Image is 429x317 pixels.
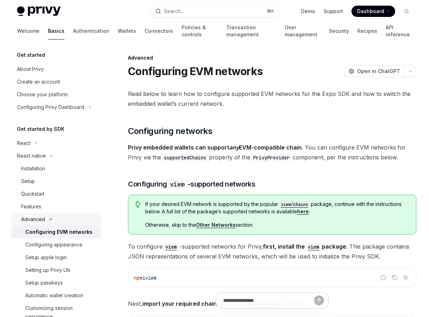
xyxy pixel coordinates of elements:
[344,65,404,77] button: Open in ChatGPT
[145,23,173,39] a: Connectors
[17,78,60,86] div: Create an account
[21,177,35,185] div: Setup
[167,179,188,189] code: viem
[73,23,109,39] a: Authentication
[17,23,39,39] a: Welcome
[11,226,102,238] a: Configuring EVM networks
[11,289,102,302] a: Automatic wallet creation
[329,23,349,39] a: Security
[17,65,44,73] div: About Privy
[21,202,41,211] div: Features
[17,125,65,133] h5: Get started by SDK
[118,23,136,39] a: Wallets
[135,201,140,208] svg: Tip
[21,190,44,198] div: Quickstart
[11,175,102,188] a: Setup
[11,150,102,162] button: React native
[297,208,309,215] a: here
[357,23,377,39] a: Recipes
[401,6,412,17] button: Toggle dark mode
[142,275,145,281] span: i
[17,90,68,99] div: Choose your platform
[11,264,102,276] a: Setting up Privy UIs
[25,228,92,236] div: Configuring EVM networks
[11,75,102,88] a: Create an account
[11,200,102,213] a: Features
[164,7,184,16] div: Search...
[267,8,274,14] span: ⌘ K
[11,162,102,175] a: Installation
[301,8,315,15] a: Demo
[379,273,388,282] button: Report incorrect code
[17,51,45,59] h5: Get started
[128,144,302,151] strong: Privy embedded wallets can support EVM-compatible chain
[357,68,400,75] span: Open in ChatGPT
[351,6,395,17] a: Dashboard
[390,273,399,282] button: Copy the contents from the code block
[229,144,239,151] em: any
[17,103,84,111] div: Configuring Privy Dashboard
[145,201,409,215] span: If your desired EVM network is supported by the popular package, continue with the instructions b...
[324,8,343,15] a: Support
[11,276,102,289] a: Setup passkeys
[134,275,142,281] span: npm
[11,188,102,200] a: Quickstart
[163,243,179,250] a: viem
[128,89,416,109] span: Read below to learn how to configure supported EVM networks for the Expo SDK and how to switch th...
[25,291,83,300] div: Automatic wallet creation
[17,139,30,147] div: React
[128,65,263,78] h1: Configuring EVM networks
[305,243,322,250] a: viem
[11,238,102,251] a: Configuring appearance
[128,179,255,189] span: Configuring -supported networks
[11,137,102,150] button: React
[128,142,416,162] span: . You can configure EVM networks for Privy via the property of the component, per the instruction...
[11,88,102,101] a: Choose your platform
[226,23,276,39] a: Transaction management
[145,275,157,281] span: viem
[17,6,61,16] img: light logo
[21,215,45,224] div: Advanced
[401,273,410,282] button: Ask AI
[21,164,45,173] div: Installation
[357,8,384,15] span: Dashboard
[128,242,416,261] span: To configure -supported networks for Privy, . This package contains JSON representations of sever...
[128,126,212,137] span: Configuring networks
[250,154,293,161] code: PrivyProvider
[11,101,102,114] button: Configuring Privy Dashboard
[48,23,65,39] a: Basics
[278,201,311,208] code: viem/chains
[25,240,82,249] div: Configuring appearance
[263,243,346,250] strong: first, install the package
[285,23,320,39] a: User management
[128,54,416,61] div: Advanced
[314,295,324,305] button: Send message
[25,266,71,274] div: Setting up Privy UIs
[17,152,46,160] div: React native
[151,5,278,18] button: Search...⌘K
[161,154,209,161] code: supportedChains
[196,222,235,228] a: Other Networks
[182,23,218,39] a: Policies & controls
[11,251,102,264] a: Setup apple login
[25,253,67,262] div: Setup apple login
[145,221,409,228] span: Otherwise, skip to the section.
[11,63,102,75] a: About Privy
[278,201,311,207] a: viem/chains
[25,279,63,287] div: Setup passkeys
[223,293,314,308] input: Ask a question...
[386,23,412,39] a: API reference
[11,213,102,226] button: Advanced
